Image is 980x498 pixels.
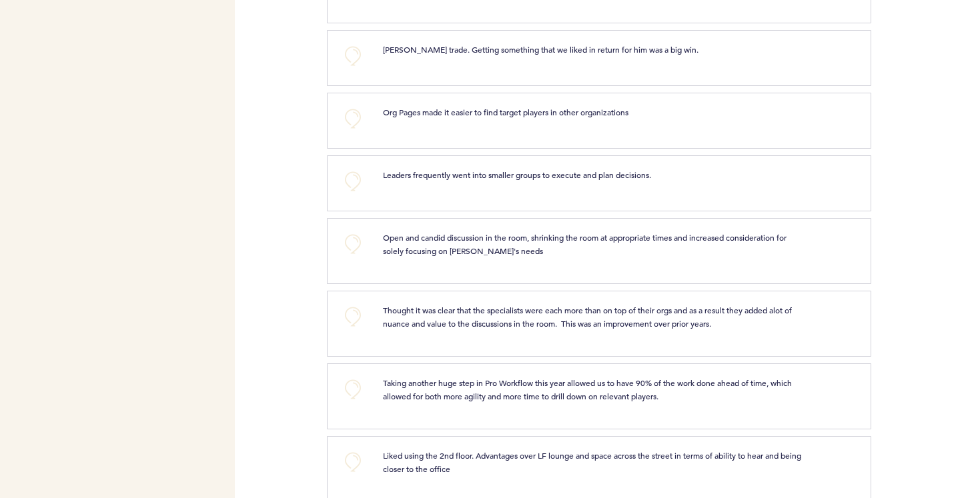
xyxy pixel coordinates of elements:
span: Leaders frequently went into smaller groups to execute and plan decisions. [383,169,651,180]
span: Taking another huge step in Pro Workflow this year allowed us to have 90% of the work done ahead ... [383,377,794,401]
span: Open and candid discussion in the room, shrinking the room at appropriate times and increased con... [383,232,789,256]
span: Org Pages made it easier to find target players in other organizations [383,107,628,117]
span: [PERSON_NAME] trade. Getting something that we liked in return for him was a big win. [383,44,698,55]
span: Liked using the 2nd floor. Advantages over LF lounge and space across the street in terms of abil... [383,450,803,474]
span: Thought it was clear that the specialists were each more than on top of their orgs and as a resul... [383,305,794,329]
